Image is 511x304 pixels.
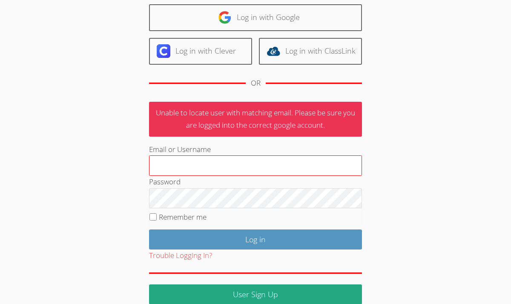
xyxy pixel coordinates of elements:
[149,250,212,262] button: Trouble Logging In?
[149,144,211,154] label: Email or Username
[149,4,362,31] a: Log in with Google
[218,11,232,24] img: google-logo-50288ca7cdecda66e5e0955fdab243c47b7ad437acaf1139b6f446037453330a.svg
[157,44,170,58] img: clever-logo-6eab21bc6e7a338710f1a6ff85c0baf02591cd810cc4098c63d3a4b26e2feb20.svg
[149,38,252,65] a: Log in with Clever
[267,44,280,58] img: classlink-logo-d6bb404cc1216ec64c9a2012d9dc4662098be43eaf13dc465df04b49fa7ab582.svg
[259,38,362,65] a: Log in with ClassLink
[251,77,261,89] div: OR
[149,177,181,186] label: Password
[159,212,207,222] label: Remember me
[149,102,362,137] p: Unable to locate user with matching email. Please be sure you are logged into the correct google ...
[149,229,362,250] input: Log in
